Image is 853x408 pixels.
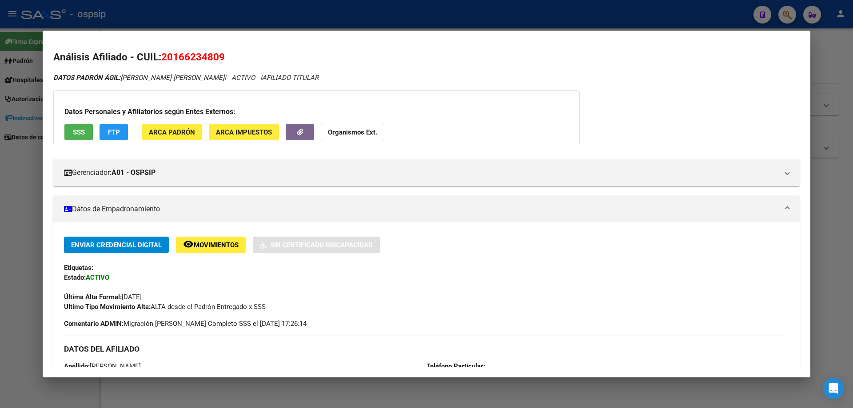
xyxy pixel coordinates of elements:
button: Movimientos [176,237,246,253]
strong: Apellido: [64,362,90,370]
mat-expansion-panel-header: Gerenciador:A01 - OSPSIP [53,159,800,186]
span: [PERSON_NAME] [PERSON_NAME] [53,74,224,82]
mat-expansion-panel-header: Datos de Empadronamiento [53,196,800,222]
button: Organismos Ext. [321,124,384,140]
span: 20166234809 [161,51,225,63]
button: FTP [100,124,128,140]
span: ARCA Padrón [149,128,195,136]
strong: A01 - OSPSIP [112,167,155,178]
strong: Teléfono Particular: [426,362,485,370]
strong: DATOS PADRÓN ÁGIL: [53,74,120,82]
strong: ACTIVO [86,273,109,281]
mat-icon: remove_red_eye [183,239,194,250]
span: [PERSON_NAME] [64,362,141,370]
h3: Datos Personales y Afiliatorios según Entes Externos: [64,107,569,117]
div: Open Intercom Messenger [823,378,844,399]
strong: Organismos Ext. [328,128,377,136]
span: Movimientos [194,241,239,249]
span: Migración [PERSON_NAME] Completo SSS el [DATE] 17:26:14 [64,319,307,329]
span: [DATE] [64,293,142,301]
span: AFILIADO TITULAR [262,74,319,82]
strong: Comentario ADMIN: [64,320,124,328]
button: ARCA Impuestos [209,124,279,140]
h2: Análisis Afiliado - CUIL: [53,50,800,65]
strong: Etiquetas: [64,264,93,272]
i: | ACTIVO | [53,74,319,82]
span: ARCA Impuestos [216,128,272,136]
strong: Ultimo Tipo Movimiento Alta: [64,303,151,311]
button: Enviar Credencial Digital [64,237,169,253]
span: FTP [108,128,120,136]
button: ARCA Padrón [142,124,202,140]
mat-panel-title: Datos de Empadronamiento [64,204,778,214]
span: ALTA desde el Padrón Entregado x SSS [64,303,266,311]
span: Enviar Credencial Digital [71,241,162,249]
strong: Última Alta Formal: [64,293,122,301]
button: SSS [64,124,93,140]
mat-panel-title: Gerenciador: [64,167,778,178]
h3: DATOS DEL AFILIADO [64,344,789,354]
strong: Estado: [64,273,86,281]
span: Sin Certificado Discapacidad [270,241,373,249]
button: Sin Certificado Discapacidad [253,237,380,253]
span: SSS [73,128,85,136]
